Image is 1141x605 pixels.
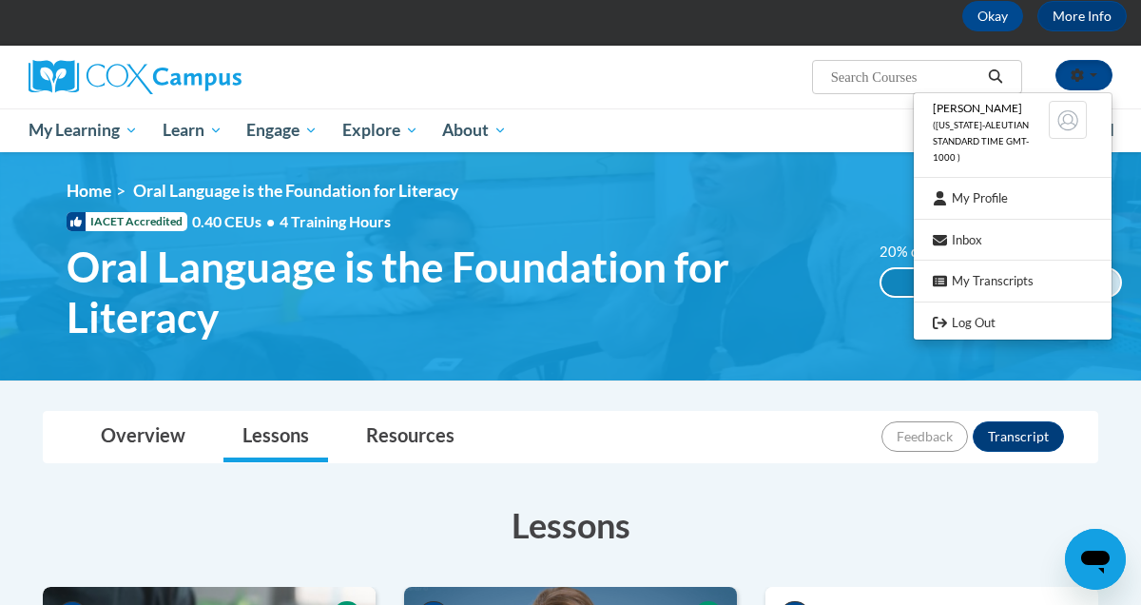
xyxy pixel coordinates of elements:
span: Explore [342,119,418,142]
a: My Profile [914,186,1112,210]
button: Account Settings [1055,60,1112,90]
a: Explore [330,108,431,152]
button: Feedback [881,421,968,452]
label: 20% complete [880,242,989,263]
img: Cox Campus [29,60,242,94]
span: About [442,119,507,142]
div: Main menu [14,108,1127,152]
a: About [431,108,520,152]
a: Overview [82,412,204,462]
span: Oral Language is the Foundation for Literacy [133,181,458,201]
a: Cox Campus [29,60,371,94]
span: • [266,212,275,230]
span: Engage [246,119,318,142]
span: ([US_STATE]-Aleutian Standard Time GMT-1000 ) [933,120,1029,163]
span: IACET Accredited [67,212,187,231]
a: Home [67,181,111,201]
a: Engage [234,108,330,152]
button: Okay [962,1,1023,31]
a: Lessons [223,412,328,462]
span: Learn [163,119,222,142]
a: My Learning [16,108,150,152]
span: Oral Language is the Foundation for Literacy [67,242,851,342]
button: Search [981,66,1010,88]
span: My Learning [29,119,138,142]
div: 20% complete [881,269,929,296]
span: [PERSON_NAME] [933,101,1022,115]
h3: Lessons [43,501,1098,549]
iframe: Button to launch messaging window [1065,529,1126,590]
a: Inbox [914,228,1112,252]
a: Resources [347,412,474,462]
span: 4 Training Hours [280,212,391,230]
a: Logout [914,311,1112,335]
input: Search Courses [829,66,981,88]
a: Learn [150,108,235,152]
img: Learner Profile Avatar [1049,101,1087,139]
a: My Transcripts [914,269,1112,293]
span: 0.40 CEUs [192,211,280,232]
a: More Info [1037,1,1127,31]
button: Transcript [973,421,1064,452]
